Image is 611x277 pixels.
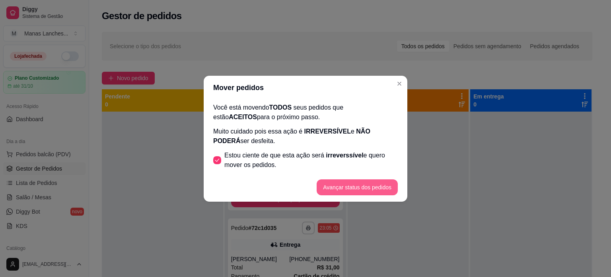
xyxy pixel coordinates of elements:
span: ACEITOS [229,114,257,120]
span: TODOS [269,104,292,111]
span: IRREVERSÍVEL [304,128,351,135]
button: Avançar status dos pedidos [317,179,398,195]
span: irreverssível [326,152,363,159]
p: Muito cuidado pois essa ação é e ser desfeita. [213,127,398,146]
button: Close [393,77,406,90]
p: Você está movendo seus pedidos que estão para o próximo passo. [213,103,398,122]
span: Estou ciente de que esta ação será e quero mover os pedidos. [224,151,398,170]
span: NÃO PODERÁ [213,128,370,144]
header: Mover pedidos [204,76,407,100]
